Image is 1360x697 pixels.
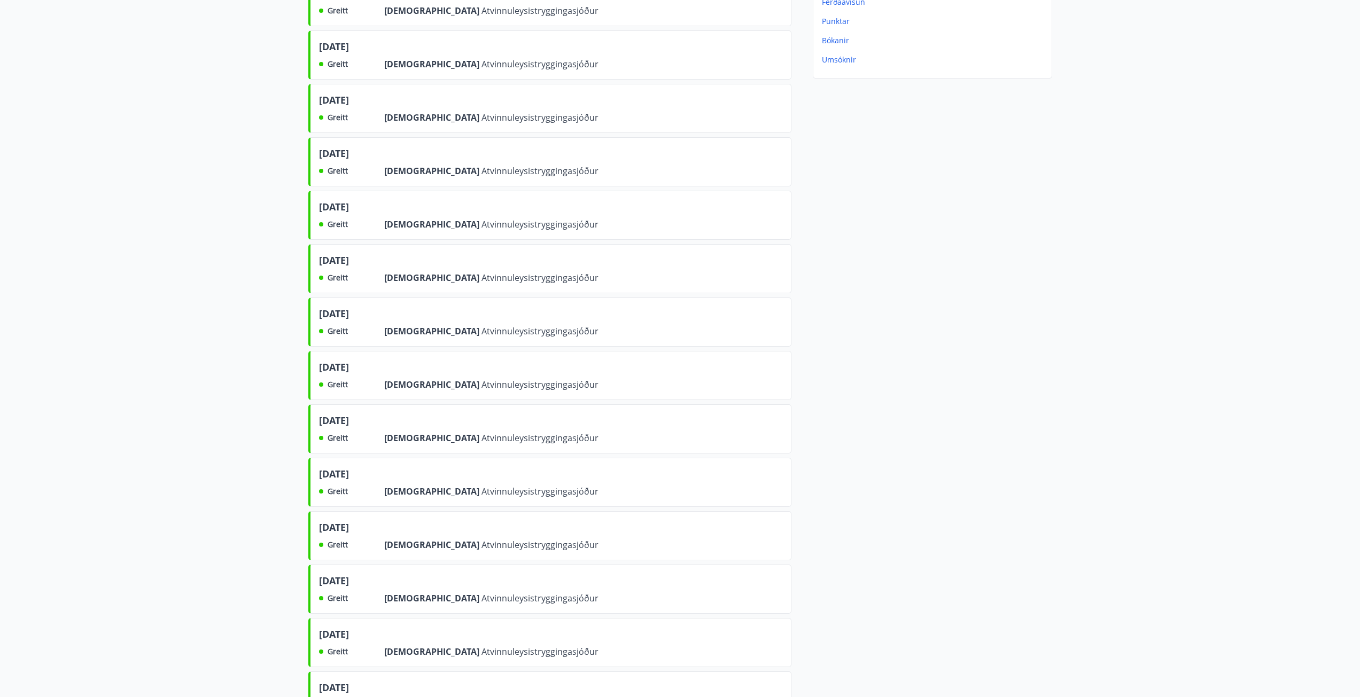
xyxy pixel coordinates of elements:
[481,165,599,177] span: Atvinnuleysistryggingasjóður
[481,272,599,284] span: Atvinnuleysistryggingasjóður
[328,646,348,657] span: Greitt
[384,432,481,444] span: [DEMOGRAPHIC_DATA]
[328,326,348,336] span: Greitt
[319,307,349,325] span: [DATE]
[319,520,349,538] span: [DATE]
[328,112,348,123] span: Greitt
[822,54,1047,65] p: Umsóknir
[822,35,1047,46] p: Bókanir
[481,379,599,390] span: Atvinnuleysistryggingasjóður
[328,539,348,550] span: Greitt
[319,146,349,165] span: [DATE]
[319,574,349,592] span: [DATE]
[328,486,348,497] span: Greitt
[328,379,348,390] span: Greitt
[328,59,348,69] span: Greitt
[384,539,481,551] span: [DEMOGRAPHIC_DATA]
[319,467,349,485] span: [DATE]
[822,16,1047,27] p: Punktar
[328,219,348,230] span: Greitt
[481,5,599,17] span: Atvinnuleysistryggingasjóður
[328,5,348,16] span: Greitt
[384,272,481,284] span: [DEMOGRAPHIC_DATA]
[319,253,349,271] span: [DATE]
[319,627,349,645] span: [DATE]
[328,433,348,443] span: Greitt
[481,432,599,444] span: Atvinnuleysistryggingasjóður
[328,593,348,604] span: Greitt
[319,360,349,378] span: [DATE]
[384,112,481,123] span: [DEMOGRAPHIC_DATA]
[481,539,599,551] span: Atvinnuleysistryggingasjóður
[384,218,481,230] span: [DEMOGRAPHIC_DATA]
[319,93,349,111] span: [DATE]
[481,58,599,70] span: Atvinnuleysistryggingasjóður
[384,58,481,70] span: [DEMOGRAPHIC_DATA]
[481,592,599,604] span: Atvinnuleysistryggingasjóður
[481,112,599,123] span: Atvinnuleysistryggingasjóður
[384,379,481,390] span: [DEMOGRAPHIC_DATA]
[384,325,481,337] span: [DEMOGRAPHIC_DATA]
[384,646,481,657] span: [DEMOGRAPHIC_DATA]
[319,40,349,58] span: [DATE]
[384,165,481,177] span: [DEMOGRAPHIC_DATA]
[319,200,349,218] span: [DATE]
[481,218,599,230] span: Atvinnuleysistryggingasjóður
[481,485,599,497] span: Atvinnuleysistryggingasjóður
[328,272,348,283] span: Greitt
[481,325,599,337] span: Atvinnuleysistryggingasjóður
[384,485,481,497] span: [DEMOGRAPHIC_DATA]
[319,413,349,432] span: [DATE]
[481,646,599,657] span: Atvinnuleysistryggingasjóður
[328,166,348,176] span: Greitt
[384,592,481,604] span: [DEMOGRAPHIC_DATA]
[384,5,481,17] span: [DEMOGRAPHIC_DATA]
